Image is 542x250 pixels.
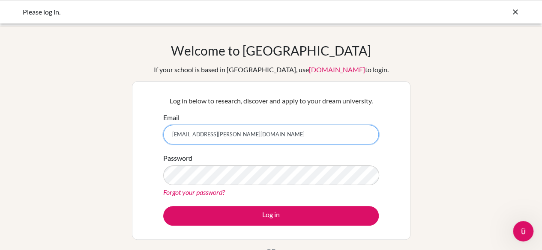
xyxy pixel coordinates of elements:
button: Log in [163,206,379,226]
iframe: Intercom live chat [513,221,533,241]
p: Log in below to research, discover and apply to your dream university. [163,96,379,106]
div: Please log in. [23,7,391,17]
div: If your school is based in [GEOGRAPHIC_DATA], use to login. [154,65,389,75]
label: Password [163,153,192,163]
label: Email [163,112,180,123]
a: Forgot your password? [163,188,225,196]
a: [DOMAIN_NAME] [309,65,365,74]
h1: Welcome to [GEOGRAPHIC_DATA] [171,43,371,58]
